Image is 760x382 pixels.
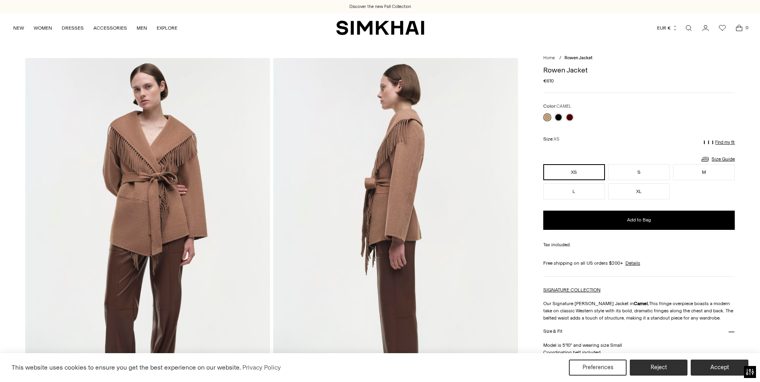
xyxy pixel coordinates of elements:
button: L [543,183,605,199]
p: Our Signature [PERSON_NAME] Jacket in This fringe overpiece boasts a modern take on classic Weste... [543,300,735,322]
span: Add to Bag [627,217,651,223]
div: Free shipping on all US orders $200+ [543,259,735,267]
button: EUR € [657,19,678,37]
h3: Size & Fit [543,329,562,334]
a: WOMEN [34,19,52,37]
span: This website uses cookies to ensure you get the best experience on our website. [12,364,241,371]
a: NEW [13,19,24,37]
a: SIGNATURE COLLECTION [543,287,601,293]
h1: Rowen Jacket [543,66,735,74]
a: EXPLORE [157,19,177,37]
a: Size Guide [700,154,735,164]
button: S [608,164,670,180]
span: €610 [543,77,554,84]
a: Details [625,259,640,267]
a: DRESSES [62,19,84,37]
a: SIMKHAI [336,20,424,36]
p: Model is 5'10" and wearing size Small Coordinating belt included [543,342,735,356]
span: 0 [743,24,750,31]
button: Preferences [569,360,627,376]
button: XS [543,164,605,180]
span: CAMEL [556,104,571,109]
nav: breadcrumbs [543,55,735,62]
button: Size & Fit [543,322,735,342]
button: Accept [691,360,748,376]
a: Privacy Policy (opens in a new tab) [241,362,282,374]
a: Go to the account page [698,20,714,36]
button: Reject [630,360,687,376]
a: Open search modal [681,20,697,36]
a: Home [543,55,555,60]
button: Add to Bag [543,211,735,230]
label: Color: [543,103,571,110]
a: Discover the new Fall Collection [349,4,411,10]
a: Open cart modal [731,20,747,36]
div: / [559,55,561,62]
button: XL [608,183,670,199]
a: Wishlist [714,20,730,36]
span: Rowen Jacket [564,55,593,60]
label: Size: [543,135,559,143]
a: MEN [137,19,147,37]
div: Tax included. [543,241,735,248]
a: ACCESSORIES [93,19,127,37]
button: M [673,164,735,180]
b: Camel. [634,301,649,306]
span: XS [554,137,559,142]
